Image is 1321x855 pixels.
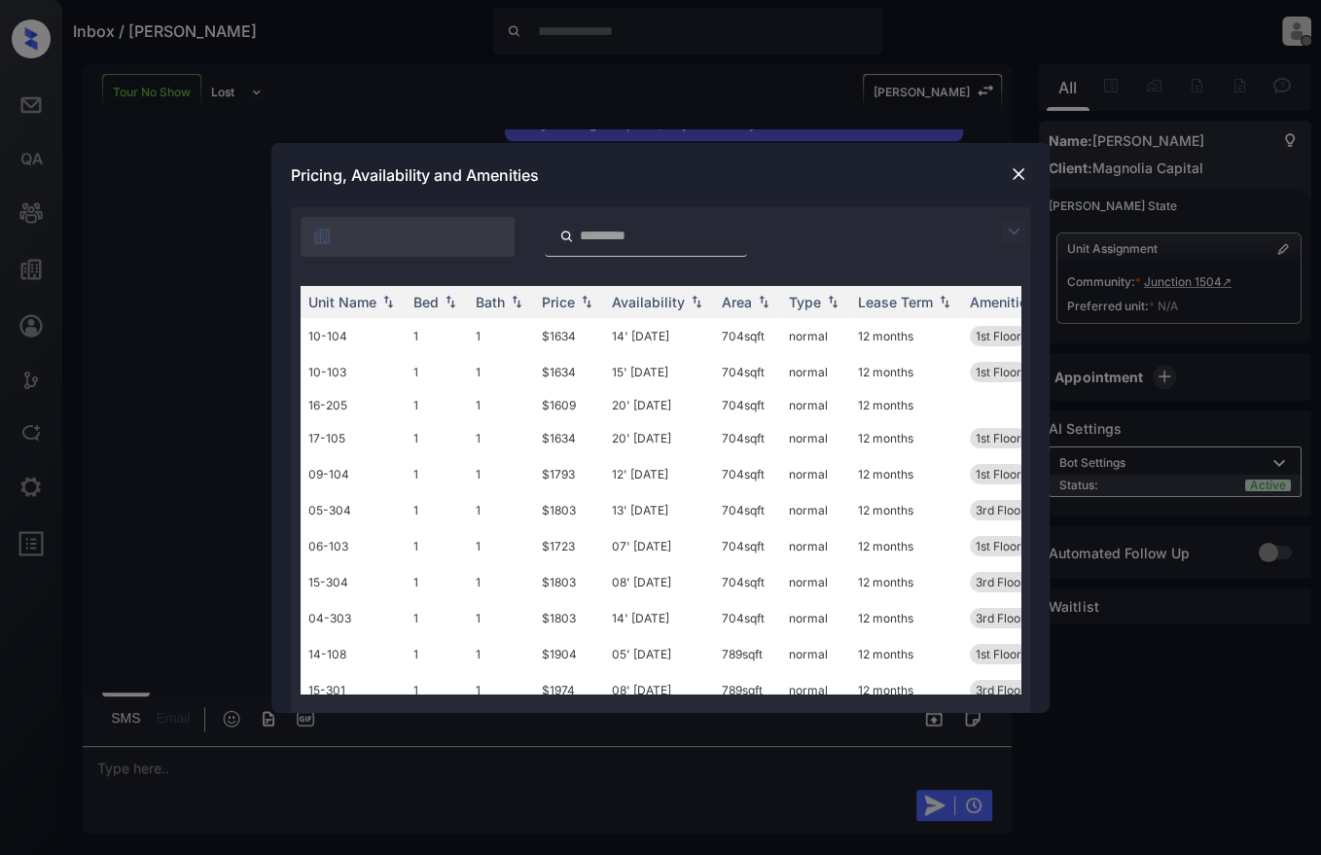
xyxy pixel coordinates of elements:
td: normal [781,390,850,420]
div: Bath [476,294,505,310]
td: normal [781,564,850,600]
td: 16-205 [301,390,406,420]
td: 15-301 [301,672,406,708]
img: icon-zuma [559,228,574,245]
td: 1 [406,420,468,456]
td: 704 sqft [714,390,781,420]
img: sorting [441,295,460,308]
td: 1 [406,492,468,528]
td: 1 [468,318,534,354]
span: 3rd Floor [976,503,1025,517]
td: normal [781,636,850,672]
td: 10-103 [301,354,406,390]
img: icon-zuma [1002,220,1025,243]
td: 12 months [850,456,962,492]
td: 704 sqft [714,492,781,528]
img: close [1009,164,1028,184]
img: sorting [823,295,842,308]
td: 704 sqft [714,528,781,564]
td: 789 sqft [714,672,781,708]
td: 20' [DATE] [604,390,714,420]
td: 10-104 [301,318,406,354]
td: normal [781,420,850,456]
td: 1 [468,564,534,600]
td: 12 months [850,564,962,600]
img: icon-zuma [312,227,332,246]
td: $1609 [534,390,604,420]
span: 1st Floor [976,365,1021,379]
td: 1 [406,456,468,492]
td: 14' [DATE] [604,600,714,636]
td: $1974 [534,672,604,708]
td: normal [781,318,850,354]
td: $1803 [534,564,604,600]
td: 12 months [850,528,962,564]
span: 1st Floor [976,647,1021,661]
td: 12 months [850,672,962,708]
td: normal [781,672,850,708]
td: 1 [406,528,468,564]
img: sorting [378,295,398,308]
td: 1 [406,318,468,354]
div: Pricing, Availability and Amenities [271,143,1050,207]
img: sorting [754,295,773,308]
span: 3rd Floor [976,683,1025,697]
td: 1 [406,600,468,636]
td: 1 [468,600,534,636]
div: Availability [612,294,685,310]
td: 08' [DATE] [604,564,714,600]
td: normal [781,492,850,528]
td: 12 months [850,318,962,354]
td: 15' [DATE] [604,354,714,390]
td: 04-303 [301,600,406,636]
div: Lease Term [858,294,933,310]
td: 704 sqft [714,564,781,600]
td: normal [781,456,850,492]
td: $1904 [534,636,604,672]
td: 05' [DATE] [604,636,714,672]
img: sorting [507,295,526,308]
td: 15-304 [301,564,406,600]
div: Amenities [970,294,1035,310]
td: $1803 [534,600,604,636]
img: sorting [577,295,596,308]
td: normal [781,600,850,636]
td: 1 [406,354,468,390]
td: $1803 [534,492,604,528]
div: Unit Name [308,294,376,310]
td: 789 sqft [714,636,781,672]
div: Type [789,294,821,310]
img: sorting [935,295,954,308]
td: 14-108 [301,636,406,672]
td: 704 sqft [714,420,781,456]
td: $1634 [534,354,604,390]
td: $1634 [534,420,604,456]
div: Price [542,294,575,310]
td: 05-304 [301,492,406,528]
td: 09-104 [301,456,406,492]
div: Bed [413,294,439,310]
td: 12 months [850,420,962,456]
td: 1 [468,528,534,564]
img: sorting [687,295,706,308]
td: 1 [468,492,534,528]
span: 1st Floor [976,539,1021,553]
td: 07' [DATE] [604,528,714,564]
td: 06-103 [301,528,406,564]
td: 12 months [850,600,962,636]
td: 1 [406,564,468,600]
td: $1634 [534,318,604,354]
td: 12 months [850,354,962,390]
td: 1 [468,636,534,672]
span: 1st Floor [976,329,1021,343]
span: 1st Floor [976,431,1021,445]
div: Area [722,294,752,310]
td: $1793 [534,456,604,492]
td: 12 months [850,390,962,420]
td: 13' [DATE] [604,492,714,528]
span: 1st Floor [976,467,1021,481]
td: 1 [406,390,468,420]
td: 704 sqft [714,456,781,492]
td: 12 months [850,636,962,672]
td: 1 [468,354,534,390]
